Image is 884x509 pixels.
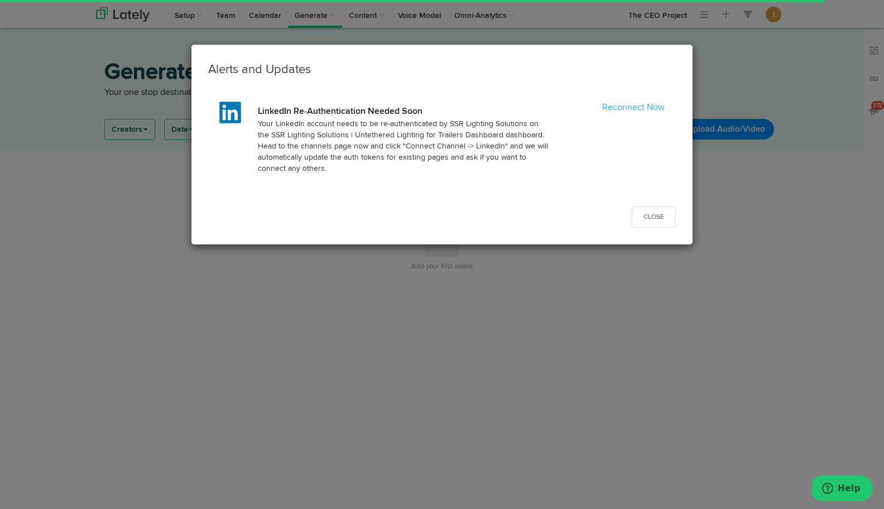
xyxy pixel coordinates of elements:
p: Your LinkedIn account needs to be re-authenticated by SSR Lighting Solutions on the SSR Lighting ... [258,118,549,174]
h4: LinkedIn Re-Authentication Needed Soon [258,107,549,116]
h3: Alerts and Updates [208,61,676,79]
img: linkedin.svg [219,102,241,123]
iframe: Opens a widget where you can find more information [812,476,873,503]
a: Reconnect Now [602,103,665,112]
button: Close [632,207,676,228]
